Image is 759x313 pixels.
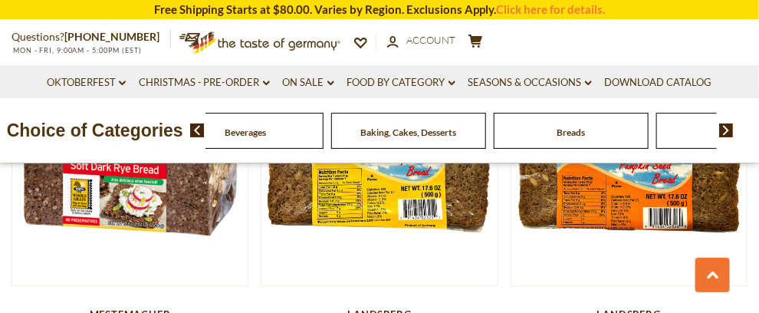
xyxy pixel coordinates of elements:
[387,32,455,49] a: Account
[605,74,712,91] a: Download Catalog
[225,127,267,138] a: Beverages
[283,74,334,91] a: On Sale
[719,124,734,137] img: next arrow
[47,74,126,91] a: Oktoberfest
[64,30,159,43] a: [PHONE_NUMBER]
[261,50,497,285] img: Landsberg Natural Five Grain Bread, 17.6 oz.
[347,74,455,91] a: Food By Category
[468,74,592,91] a: Seasons & Occasions
[360,127,456,138] a: Baking, Cakes, Desserts
[557,127,585,138] a: Breads
[406,34,455,46] span: Account
[511,50,747,285] img: Landsberg Natural Pumpkin Seed Whole Grain Bread, 17.6 oz.
[190,124,205,137] img: previous arrow
[12,50,248,285] img: Mestemacher Soft Dark Rye Bread, 17.6 oz.
[11,46,142,54] span: MON - FRI, 9:00AM - 5:00PM (EST)
[139,74,270,91] a: Christmas - PRE-ORDER
[11,28,171,47] p: Questions?
[496,2,605,16] a: Click here for details.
